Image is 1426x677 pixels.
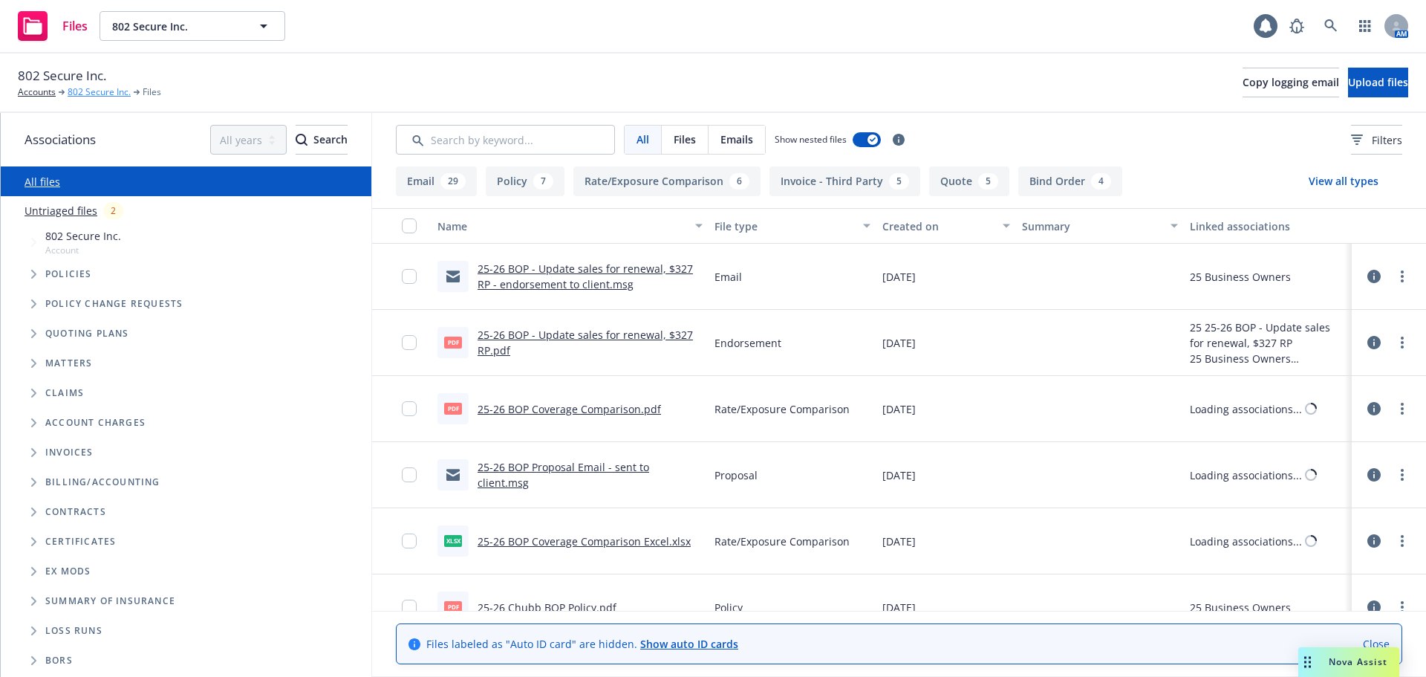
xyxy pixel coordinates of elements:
div: 25 Business Owners [1190,269,1291,285]
a: 25-26 Chubb BOP Policy.pdf [478,600,616,615]
button: Linked associations [1184,208,1352,244]
div: Loading associations... [1190,467,1302,483]
div: Summary [1022,218,1162,234]
button: 802 Secure Inc. [100,11,285,41]
a: more [1393,334,1411,352]
span: pdf [444,601,462,612]
span: Policy change requests [45,299,183,308]
span: Associations [25,130,96,149]
span: Files [143,85,161,99]
button: View all types [1285,166,1402,196]
div: File type [714,218,854,234]
span: pdf [444,337,462,348]
div: 5 [889,173,909,190]
input: Toggle Row Selected [402,534,417,548]
span: 802 Secure Inc. [112,19,241,34]
span: Invoices [45,448,94,457]
span: Claims [45,389,84,398]
div: Name [437,218,686,234]
span: xlsx [444,535,462,546]
span: Files [62,20,88,32]
span: Email [714,269,742,285]
a: Close [1363,636,1390,652]
input: Toggle Row Selected [402,269,417,284]
span: Policy [714,600,743,615]
svg: Search [296,134,307,146]
div: Created on [882,218,994,234]
a: more [1393,400,1411,418]
a: All files [25,175,60,189]
button: Quote [929,166,1009,196]
button: Nova Assist [1298,647,1399,677]
div: Folder Tree Example [1,467,371,676]
input: Toggle Row Selected [402,467,417,482]
input: Toggle Row Selected [402,335,417,350]
a: 25-26 BOP - Update sales for renewal, $327 RP.pdf [478,328,693,357]
span: Contracts [45,508,106,516]
span: Rate/Exposure Comparison [714,401,850,417]
span: 802 Secure Inc. [18,66,106,85]
span: Files labeled as "Auto ID card" are hidden. [426,636,738,652]
button: File type [709,208,876,244]
div: Loading associations... [1190,401,1302,417]
span: Account charges [45,418,146,427]
input: Select all [402,218,417,233]
button: Upload files [1348,68,1408,97]
a: 25-26 BOP Coverage Comparison.pdf [478,402,661,416]
a: Accounts [18,85,56,99]
span: Files [674,132,696,147]
a: more [1393,598,1411,616]
span: Certificates [45,537,116,546]
button: Invoice - Third Party [769,166,920,196]
button: Bind Order [1018,166,1122,196]
span: Copy logging email [1243,75,1339,89]
span: Summary of insurance [45,597,175,606]
div: 4 [1091,173,1111,190]
span: [DATE] [882,467,916,483]
div: Loading associations... [1190,534,1302,549]
span: All [637,132,649,147]
a: Untriaged files [25,203,97,218]
span: [DATE] [882,269,916,285]
span: Proposal [714,467,758,483]
span: [DATE] [882,335,916,351]
span: [DATE] [882,401,916,417]
span: Emails [720,132,753,147]
div: 7 [533,173,553,190]
button: Policy [486,166,564,196]
span: pdf [444,403,462,414]
a: more [1393,268,1411,285]
button: Name [432,208,709,244]
button: Filters [1351,125,1402,155]
div: 25 25-26 BOP - Update sales for renewal, $327 RP [1190,320,1346,351]
div: 29 [440,173,466,190]
button: Copy logging email [1243,68,1339,97]
span: Show nested files [775,133,847,146]
span: Filters [1351,132,1402,148]
a: Show auto ID cards [640,637,738,651]
button: Created on [876,208,1016,244]
a: Switch app [1350,11,1380,41]
span: Upload files [1348,75,1408,89]
input: Toggle Row Selected [402,600,417,615]
button: Summary [1016,208,1184,244]
button: Rate/Exposure Comparison [573,166,761,196]
a: 802 Secure Inc. [68,85,131,99]
span: 802 Secure Inc. [45,228,121,244]
span: Policies [45,270,92,279]
span: Billing/Accounting [45,478,160,487]
div: 6 [729,173,749,190]
span: Account [45,244,121,256]
div: 25 Business Owners [1190,351,1346,366]
button: SearchSearch [296,125,348,155]
span: Nova Assist [1329,655,1387,668]
div: 25 Business Owners [1190,600,1291,615]
input: Search by keyword... [396,125,615,155]
span: Ex Mods [45,567,91,576]
div: Drag to move [1298,647,1317,677]
button: Email [396,166,477,196]
div: 5 [978,173,998,190]
a: 25-26 BOP Coverage Comparison Excel.xlsx [478,534,691,548]
span: Filters [1372,132,1402,148]
div: 2 [103,202,123,219]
